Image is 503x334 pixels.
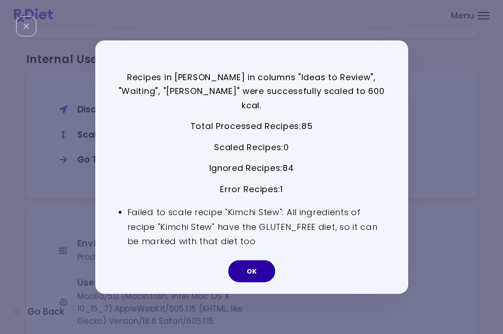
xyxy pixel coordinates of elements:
[118,70,385,112] p: Recipes in [PERSON_NAME] in columns "Ideas to Review", "Waiting", "[PERSON_NAME]" were successful...
[127,205,385,249] li: Failed to scale recipe "Kimchi Stew": All ingredients of recipe "Kimchi Stew" have the GLUTEN_FRE...
[118,161,385,176] p: Ignored Recipes : 84
[118,182,385,197] p: Error Recipes : 1
[118,119,385,134] p: Total Processed Recipes : 85
[118,141,385,155] p: Scaled Recipes : 0
[228,260,275,282] button: OK
[16,16,36,36] div: Close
